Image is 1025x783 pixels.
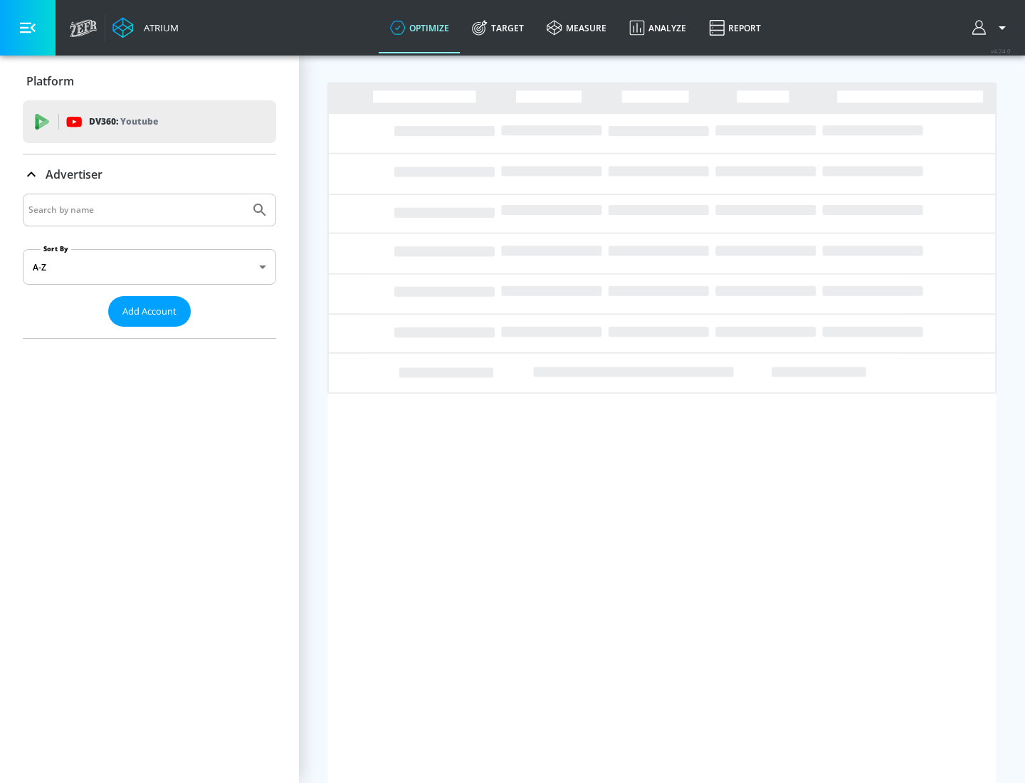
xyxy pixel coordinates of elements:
span: v 4.24.0 [991,47,1011,55]
p: Advertiser [46,167,102,182]
input: Search by name [28,201,244,219]
div: A-Z [23,249,276,285]
label: Sort By [41,244,71,253]
button: Add Account [108,296,191,327]
a: Analyze [618,2,698,53]
div: Advertiser [23,194,276,338]
span: Add Account [122,303,177,320]
a: optimize [379,2,461,53]
a: Atrium [112,17,179,38]
a: Target [461,2,535,53]
p: Youtube [120,114,158,129]
div: Platform [23,61,276,101]
div: Advertiser [23,154,276,194]
p: DV360: [89,114,158,130]
nav: list of Advertiser [23,327,276,338]
div: DV360: Youtube [23,100,276,143]
a: measure [535,2,618,53]
div: Atrium [138,21,179,34]
p: Platform [26,73,74,89]
a: Report [698,2,772,53]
